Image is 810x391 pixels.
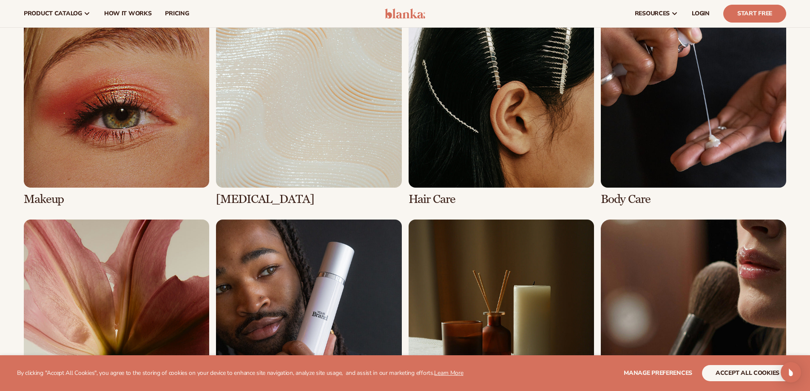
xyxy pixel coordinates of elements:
div: 3 / 8 [409,2,594,206]
h3: Makeup [24,193,209,206]
span: pricing [165,10,189,17]
img: logo [385,9,425,19]
p: By clicking "Accept All Cookies", you agree to the storing of cookies on your device to enhance s... [17,370,463,377]
span: How It Works [104,10,152,17]
a: Learn More [434,369,463,377]
div: Open Intercom Messenger [781,362,801,382]
div: 2 / 8 [216,2,401,206]
span: LOGIN [692,10,710,17]
button: Manage preferences [624,365,692,381]
h3: [MEDICAL_DATA] [216,193,401,206]
span: resources [635,10,670,17]
button: accept all cookies [702,365,793,381]
span: product catalog [24,10,82,17]
div: 4 / 8 [601,2,786,206]
h3: Hair Care [409,193,594,206]
a: Start Free [723,5,786,23]
span: Manage preferences [624,369,692,377]
div: 1 / 8 [24,2,209,206]
h3: Body Care [601,193,786,206]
